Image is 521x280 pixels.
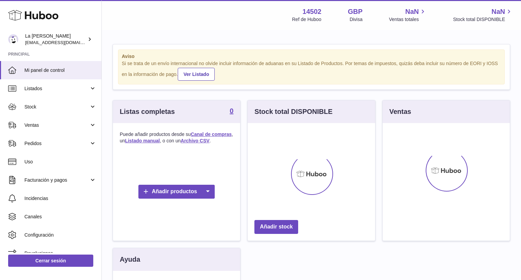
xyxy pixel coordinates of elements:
[120,107,175,116] h3: Listas completas
[138,185,214,199] a: Añadir productos
[389,107,411,116] h3: Ventas
[24,214,96,220] span: Canales
[178,68,215,81] a: Ver Listado
[24,67,96,74] span: Mi panel de control
[453,7,513,23] a: NaN Stock total DISPONIBLE
[8,34,18,44] img: joaquinete2006@icloud.com
[25,33,86,46] div: La [PERSON_NAME]
[24,195,96,202] span: Incidencias
[24,250,96,257] span: Devoluciones
[389,16,427,23] span: Ventas totales
[292,16,321,23] div: Ref de Huboo
[8,255,93,267] a: Cerrar sesión
[254,107,332,116] h3: Stock total DISPONIBLE
[24,85,89,92] span: Listados
[125,138,160,143] a: Listado manual
[230,107,233,114] strong: 0
[122,53,501,60] strong: Aviso
[24,232,96,238] span: Configuración
[120,255,140,264] h3: Ayuda
[24,104,89,110] span: Stock
[24,122,89,128] span: Ventas
[230,107,233,116] a: 0
[25,40,100,45] span: [EMAIL_ADDRESS][DOMAIN_NAME]
[191,132,232,137] a: Canal de compras
[405,7,419,16] span: NaN
[254,220,298,234] a: Añadir stock
[348,7,362,16] strong: GBP
[350,16,363,23] div: Divisa
[24,159,96,165] span: Uso
[122,60,501,81] div: Si se trata de un envío internacional no olvide incluir información de aduanas en su Listado de P...
[303,7,322,16] strong: 14502
[24,177,89,183] span: Facturación y pagos
[120,131,233,144] p: Puede añadir productos desde su , un , o con un .
[491,7,505,16] span: NaN
[453,16,513,23] span: Stock total DISPONIBLE
[181,138,210,143] a: Archivo CSV
[24,140,89,147] span: Pedidos
[389,7,427,23] a: NaN Ventas totales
